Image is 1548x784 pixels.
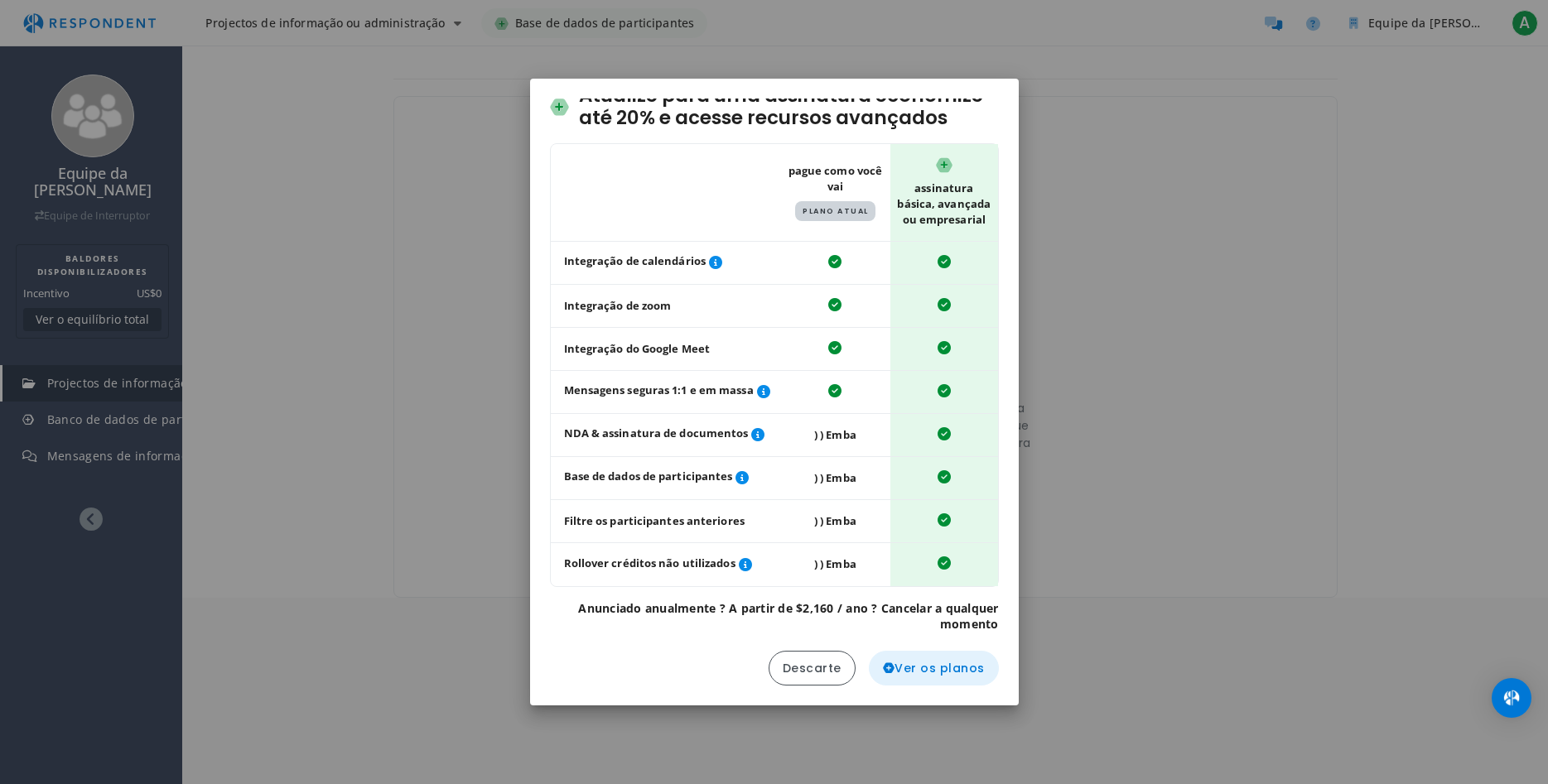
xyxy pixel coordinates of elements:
[869,651,999,685] button: Ver os planos
[883,660,985,677] span: Ver os planos
[551,285,780,328] td: Integração de zoom
[551,543,780,586] td: Rollover créditos não utilizados
[795,201,875,221] span: Plano atual
[550,600,999,632] p: Anunciado anualmente ? A partir de $2,160 / ano ? Cancelar a qualquer momento
[814,513,856,528] span: ) ) Emba
[551,328,780,371] td: Integração do Google Meet
[551,414,780,457] td: NDA & assinatura de documentos
[814,470,856,485] span: ) ) Emba
[706,253,726,272] button: Automatize o agendamento de sessões com a integração do Microsoft Office ou do Google Agenda.
[551,242,780,285] td: Integração de calendários
[754,382,774,402] button: Os participantes da pesquisa de tela e fazem perguntas de acompanhamento para avaliar o ajuste an...
[733,468,753,488] button: Revise, organize e convide participantes previamente pagos.
[550,84,999,130] h2: Atualize para uma assinatura economize até 20% e acesse recursos avançados
[551,500,780,543] td: Filtre os participantes anteriores
[814,427,856,442] span: ) ) Emba
[551,371,780,414] td: Mensagens seguras 1:1 e em massa
[897,157,991,228] span: Assinatura Básica, Avançada ou Empresarial
[551,457,780,500] td: Base de dados de participantes
[530,79,1019,706] md-dialog: Atualize para ...
[787,163,884,221] span: Pague como você vai
[735,555,755,575] button: Se você renovar sua assinatura para um plano de valor igual ou superior, os créditos não utilizad...
[1492,678,1531,718] div: Aberto Intercom Messenger
[814,556,856,571] span: ) ) Emba
[749,425,769,445] button: Garantir facilmente os NADs participantes e outros documentos do projeto.
[769,651,856,685] button: Descarte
